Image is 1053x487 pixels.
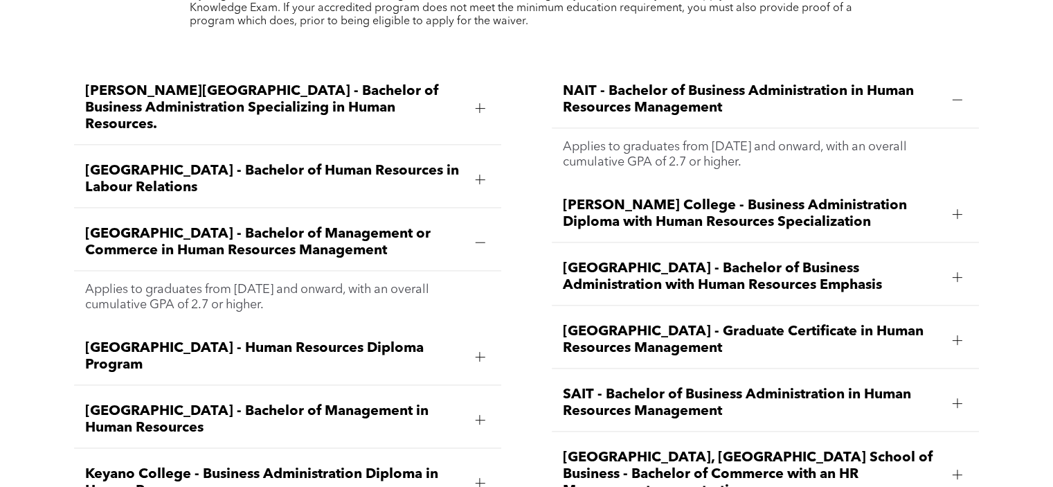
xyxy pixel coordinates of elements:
[85,282,490,312] p: Applies to graduates from [DATE] and onward, with an overall cumulative GPA of 2.7 or higher.
[85,340,464,373] span: [GEOGRAPHIC_DATA] - Human Resources Diploma Program
[563,197,942,231] span: [PERSON_NAME] College - Business Administration Diploma with Human Resources Specialization
[563,83,942,116] span: NAIT - Bachelor of Business Administration in Human Resources Management
[85,403,464,436] span: [GEOGRAPHIC_DATA] - Bachelor of Management in Human Resources
[563,387,942,420] span: SAIT - Bachelor of Business Administration in Human Resources Management
[85,83,464,133] span: [PERSON_NAME][GEOGRAPHIC_DATA] - Bachelor of Business Administration Specializing in Human Resour...
[563,260,942,294] span: [GEOGRAPHIC_DATA] - Bachelor of Business Administration with Human Resources Emphasis
[563,139,968,170] p: Applies to graduates from [DATE] and onward, with an overall cumulative GPA of 2.7 or higher.
[85,226,464,259] span: [GEOGRAPHIC_DATA] - Bachelor of Management or Commerce in Human Resources Management
[85,163,464,196] span: [GEOGRAPHIC_DATA] - Bachelor of Human Resources in Labour Relations
[563,324,942,357] span: [GEOGRAPHIC_DATA] - Graduate Certificate in Human Resources Management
